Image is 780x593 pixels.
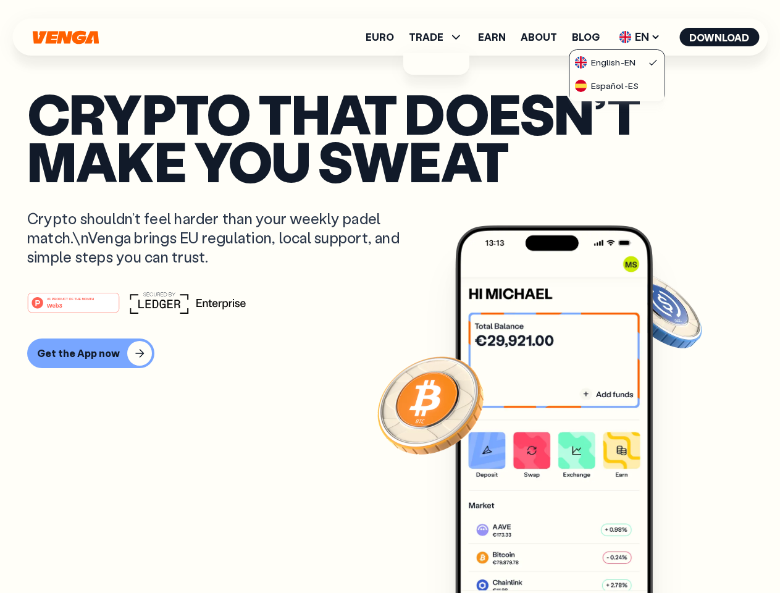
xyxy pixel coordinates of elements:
button: Download [679,28,759,46]
a: #1 PRODUCT OF THE MONTHWeb3 [27,300,120,316]
div: Español - ES [575,80,639,92]
span: TRADE [409,32,443,42]
a: Earn [478,32,506,42]
tspan: Web3 [47,301,62,308]
p: Crypto that doesn’t make you sweat [27,90,753,184]
tspan: #1 PRODUCT OF THE MONTH [47,296,94,300]
a: Euro [366,32,394,42]
a: Blog [572,32,600,42]
img: USDC coin [616,266,705,355]
img: flag-es [575,80,587,92]
span: EN [614,27,665,47]
a: About [521,32,557,42]
p: Crypto shouldn’t feel harder than your weekly padel match.\nVenga brings EU regulation, local sup... [27,209,417,267]
a: flag-esEspañol-ES [570,74,664,97]
a: flag-ukEnglish-EN [570,50,664,74]
div: English - EN [575,56,635,69]
img: flag-uk [575,56,587,69]
img: Bitcoin [375,349,486,460]
button: Get the App now [27,339,154,368]
svg: Home [31,30,100,44]
span: TRADE [409,30,463,44]
div: Get the App now [37,347,120,360]
img: flag-uk [619,31,631,43]
a: Get the App now [27,339,753,368]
